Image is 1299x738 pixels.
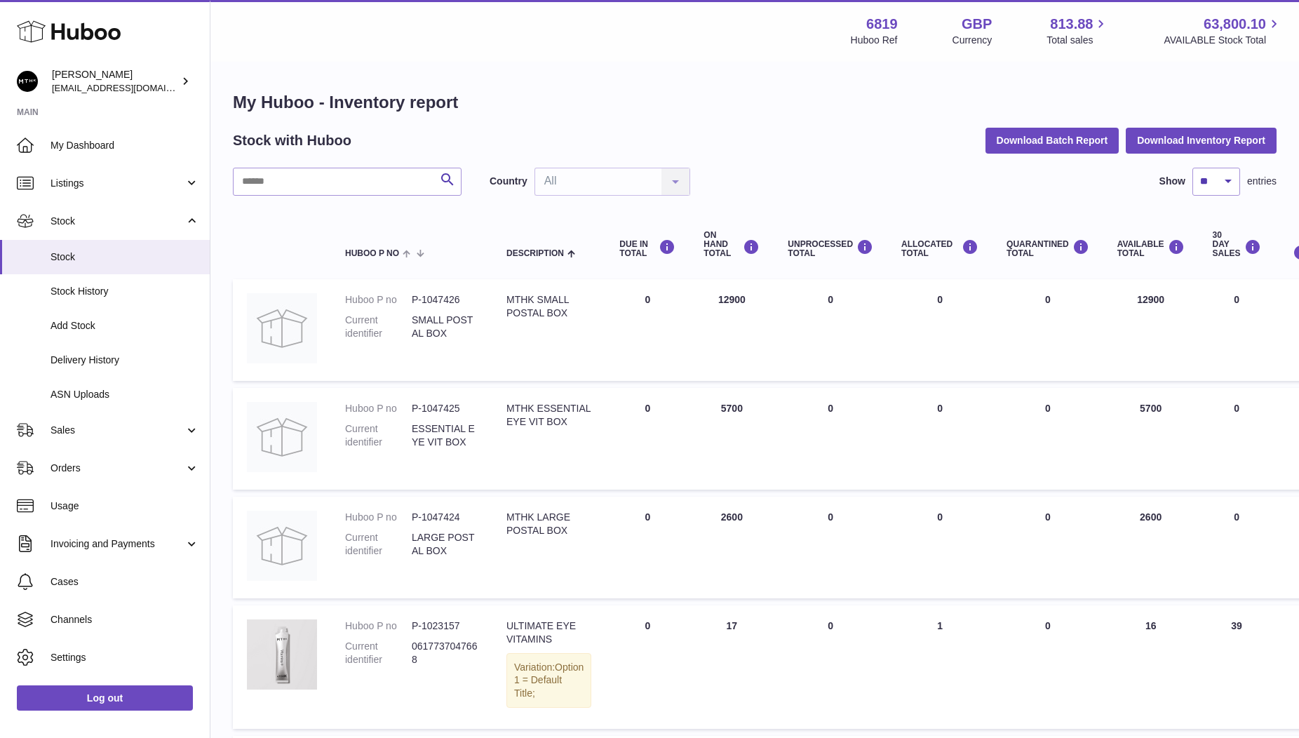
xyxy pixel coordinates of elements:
[1199,497,1275,598] td: 0
[605,279,689,381] td: 0
[619,239,675,258] div: DUE IN TOTAL
[412,511,478,524] dd: P-1047424
[51,177,184,190] span: Listings
[1164,15,1282,47] a: 63,800.10 AVAILABLE Stock Total
[1126,128,1277,153] button: Download Inventory Report
[51,215,184,228] span: Stock
[1045,620,1051,631] span: 0
[412,640,478,666] dd: 0617737047668
[1199,388,1275,490] td: 0
[233,91,1277,114] h1: My Huboo - Inventory report
[1103,279,1199,381] td: 12900
[247,511,317,581] img: product image
[51,139,199,152] span: My Dashboard
[962,15,992,34] strong: GBP
[345,422,412,449] dt: Current identifier
[247,402,317,472] img: product image
[412,402,478,415] dd: P-1047425
[774,388,887,490] td: 0
[1103,497,1199,598] td: 2600
[866,15,898,34] strong: 6819
[412,314,478,340] dd: SMALL POSTAL BOX
[774,605,887,729] td: 0
[887,497,992,598] td: 0
[953,34,992,47] div: Currency
[1117,239,1185,258] div: AVAILABLE Total
[506,293,591,320] div: MTHK SMALL POSTAL BOX
[51,388,199,401] span: ASN Uploads
[345,249,399,258] span: Huboo P no
[689,279,774,381] td: 12900
[17,685,193,711] a: Log out
[1046,15,1109,47] a: 813.88 Total sales
[704,231,760,259] div: ON HAND Total
[51,319,199,333] span: Add Stock
[490,175,527,188] label: Country
[51,537,184,551] span: Invoicing and Payments
[887,605,992,729] td: 1
[345,402,412,415] dt: Huboo P no
[52,82,206,93] span: [EMAIL_ADDRESS][DOMAIN_NAME]
[1045,511,1051,523] span: 0
[788,239,873,258] div: UNPROCESSED Total
[1213,231,1261,259] div: 30 DAY SALES
[51,499,199,513] span: Usage
[51,651,199,664] span: Settings
[412,422,478,449] dd: ESSENTIAL EYE VIT BOX
[1103,605,1199,729] td: 16
[412,619,478,633] dd: P-1023157
[345,531,412,558] dt: Current identifier
[506,249,564,258] span: Description
[689,497,774,598] td: 2600
[412,293,478,307] dd: P-1047426
[506,511,591,537] div: MTHK LARGE POSTAL BOX
[689,605,774,729] td: 17
[345,314,412,340] dt: Current identifier
[506,653,591,709] div: Variation:
[506,619,591,646] div: ULTIMATE EYE VITAMINS
[345,511,412,524] dt: Huboo P no
[985,128,1119,153] button: Download Batch Report
[1199,279,1275,381] td: 0
[345,640,412,666] dt: Current identifier
[345,293,412,307] dt: Huboo P no
[345,619,412,633] dt: Huboo P no
[851,34,898,47] div: Huboo Ref
[887,388,992,490] td: 0
[1247,175,1277,188] span: entries
[1007,239,1089,258] div: QUARANTINED Total
[1164,34,1282,47] span: AVAILABLE Stock Total
[51,250,199,264] span: Stock
[901,239,978,258] div: ALLOCATED Total
[774,497,887,598] td: 0
[247,619,317,690] img: product image
[51,575,199,589] span: Cases
[1045,403,1051,414] span: 0
[689,388,774,490] td: 5700
[17,71,38,92] img: amar@mthk.com
[51,424,184,437] span: Sales
[605,605,689,729] td: 0
[1050,15,1093,34] span: 813.88
[506,402,591,429] div: MTHK ESSENTIAL EYE VIT BOX
[52,68,178,95] div: [PERSON_NAME]
[1046,34,1109,47] span: Total sales
[605,388,689,490] td: 0
[51,613,199,626] span: Channels
[774,279,887,381] td: 0
[412,531,478,558] dd: LARGE POSTAL BOX
[605,497,689,598] td: 0
[1103,388,1199,490] td: 5700
[1045,294,1051,305] span: 0
[1204,15,1266,34] span: 63,800.10
[247,293,317,363] img: product image
[51,462,184,475] span: Orders
[514,662,584,699] span: Option 1 = Default Title;
[1159,175,1185,188] label: Show
[233,131,351,150] h2: Stock with Huboo
[1199,605,1275,729] td: 39
[51,285,199,298] span: Stock History
[51,354,199,367] span: Delivery History
[887,279,992,381] td: 0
